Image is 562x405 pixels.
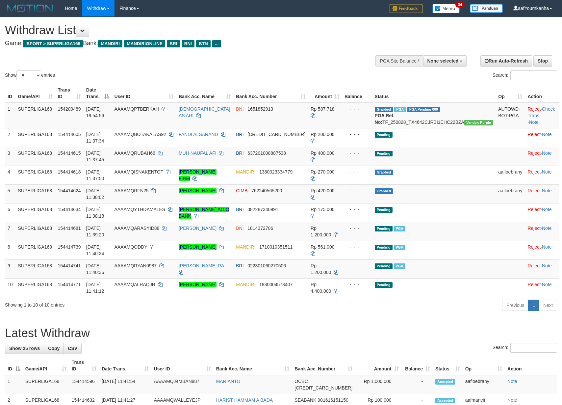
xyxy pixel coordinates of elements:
[247,207,278,212] span: Copy 082287340991 to clipboard
[375,207,393,213] span: Pending
[525,184,559,203] td: ·
[345,169,370,175] div: - - -
[259,244,293,250] span: Copy 1710010351511 to clipboard
[86,150,104,162] span: [DATE] 11:37:45
[311,244,334,250] span: Rp 561.000
[311,132,334,137] span: Rp 200.000
[58,226,81,231] span: 154414681
[5,128,15,147] td: 2
[86,132,104,144] span: [DATE] 11:37:34
[527,226,541,231] a: Reject
[114,188,148,193] span: AAAAMQRFN25
[510,70,557,80] input: Search:
[247,132,305,137] span: Copy 594301016038535 to clipboard
[527,263,541,268] a: Reject
[496,103,525,128] td: AUTOWD-BOT-PGA
[247,226,273,231] span: Copy 1814372706 to clipboard
[5,327,557,340] h1: Latest Withdraw
[114,282,155,287] span: AAAAMQALRAQJR
[15,241,55,259] td: SUPERLIGA168
[529,120,539,125] a: Note
[542,226,552,231] a: Note
[311,226,331,237] span: Rp 1.200.000
[5,375,23,394] td: 1
[15,184,55,203] td: SUPERLIGA168
[216,379,241,384] a: MARIANTO
[216,397,273,403] a: HARIST HAMMAM A BADA
[247,106,273,112] span: Copy 1651852913 to clipboard
[15,147,55,166] td: SUPERLIGA168
[5,84,15,103] th: ID
[527,150,541,156] a: Reject
[236,150,243,156] span: BRI
[345,106,370,112] div: - - -
[533,55,552,67] a: Stop
[259,169,293,175] span: Copy 1380023334779 to clipboard
[58,244,81,250] span: 154414739
[16,70,41,80] select: Showentries
[58,263,81,268] span: 154414741
[58,169,81,175] span: 154414618
[311,150,334,156] span: Rp 400.000
[5,166,15,184] td: 4
[311,263,331,275] span: Rp 1.200.000
[525,166,559,184] td: ·
[496,84,525,103] th: Op: activate to sort column ascending
[44,343,64,354] a: Copy
[15,166,55,184] td: SUPERLIGA168
[502,300,528,311] a: Previous
[311,282,331,294] span: Rp 4.400.000
[151,375,214,394] td: AAAAMQJ4MBAN887
[247,150,286,156] span: Copy 637201008887538 to clipboard
[179,282,217,287] a: [PERSON_NAME]
[394,226,405,231] span: Marked by aafsoycanthlai
[496,166,525,184] td: aafloebrany
[9,346,40,351] span: Show 25 rows
[542,263,552,268] a: Note
[15,103,55,128] td: SUPERLIGA168
[525,241,559,259] td: ·
[294,379,308,384] span: OCBC
[525,84,559,103] th: Action
[493,343,557,353] label: Search:
[345,262,370,269] div: - - -
[5,299,229,308] div: Showing 1 to 10 of 10 entries
[86,226,104,237] span: [DATE] 11:39:20
[527,282,541,287] a: Reject
[247,263,286,268] span: Copy 022301060270506 to clipboard
[542,244,552,250] a: Note
[372,103,496,128] td: TF_250828_TX4642CJRBI1EHC22BZA
[114,106,159,112] span: AAAAMQPTBERKAH
[58,282,81,287] span: 154414771
[355,375,401,394] td: Rp 1,000,000
[375,245,393,250] span: Pending
[294,385,352,391] span: Copy 693816522488 to clipboard
[86,207,104,219] span: [DATE] 11:38:18
[98,40,122,47] span: MANDIRI
[375,263,393,269] span: Pending
[236,106,243,112] span: BNI
[311,188,334,193] span: Rp 420.000
[527,132,541,137] a: Reject
[505,356,557,375] th: Action
[114,169,163,175] span: AAAAMQISNAKENTOT
[179,244,217,250] a: [PERSON_NAME]
[463,356,505,375] th: Op: activate to sort column ascending
[311,169,334,175] span: Rp 270.000
[493,70,557,80] label: Search:
[15,84,55,103] th: Game/API: activate to sort column ascending
[375,170,393,175] span: Grabbed
[99,375,151,394] td: [DATE] 11:41:54
[236,263,243,268] span: BRI
[99,356,151,375] th: Date Trans.: activate to sort column ascending
[5,241,15,259] td: 8
[15,128,55,147] td: SUPERLIGA168
[525,147,559,166] td: ·
[58,188,81,193] span: 154414624
[375,55,423,67] div: PGA Site Balance /
[375,113,395,125] b: PGA Ref. No:
[179,263,224,268] a: [PERSON_NAME] RA
[114,263,157,268] span: AAAAMQRYAN0987
[5,278,15,297] td: 10
[23,375,69,394] td: SUPERLIGA168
